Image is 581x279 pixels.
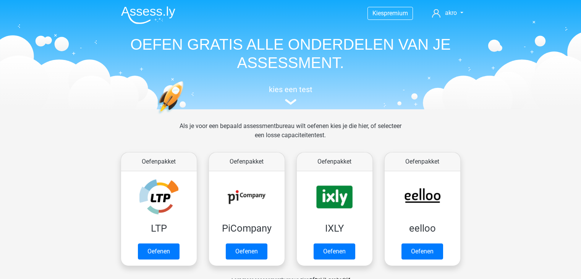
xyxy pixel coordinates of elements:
[173,122,408,149] div: Als je voor een bepaald assessmentbureau wilt oefenen kies je die hier, of selecteer een losse ca...
[401,243,443,260] a: Oefenen
[314,243,355,260] a: Oefenen
[384,10,408,17] span: premium
[138,243,180,260] a: Oefenen
[157,81,213,150] img: oefenen
[429,8,466,18] a: akro
[121,6,175,24] img: Assessly
[226,243,267,260] a: Oefenen
[115,85,466,94] h5: kies een test
[445,9,457,16] span: akro
[368,8,413,18] a: Kiespremium
[115,85,466,105] a: kies een test
[115,35,466,72] h1: OEFEN GRATIS ALLE ONDERDELEN VAN JE ASSESSMENT.
[285,99,296,105] img: assessment
[372,10,384,17] span: Kies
